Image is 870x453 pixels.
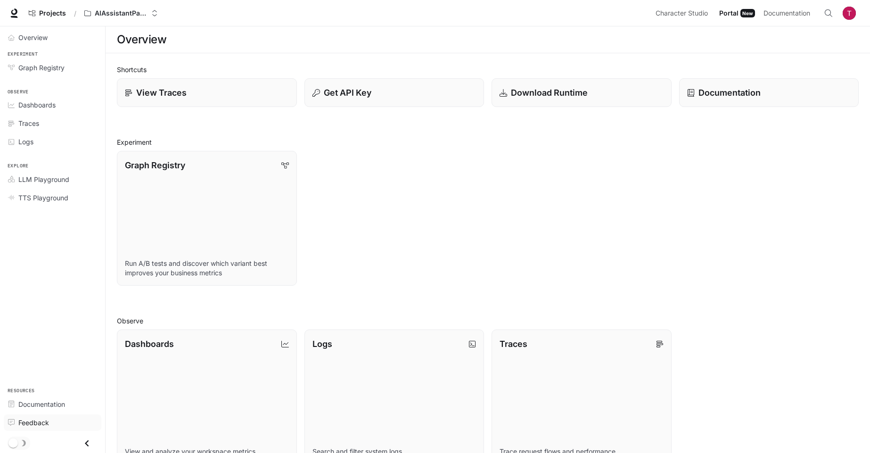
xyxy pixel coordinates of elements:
[18,418,49,428] span: Feedback
[125,259,289,278] p: Run A/B tests and discover which variant best improves your business metrics
[4,189,101,206] a: TTS Playground
[698,86,761,99] p: Documentation
[4,171,101,188] a: LLM Playground
[4,97,101,113] a: Dashboards
[18,100,56,110] span: Dashboards
[117,137,859,147] h2: Experiment
[652,4,714,23] a: Character Studio
[715,4,759,23] a: PortalNew
[4,414,101,431] a: Feedback
[492,78,672,107] a: Download Runtime
[117,30,166,49] h1: Overview
[8,437,18,448] span: Dark mode toggle
[125,338,174,350] p: Dashboards
[740,9,755,17] div: New
[760,4,817,23] a: Documentation
[679,78,859,107] a: Documentation
[136,86,187,99] p: View Traces
[117,78,297,107] a: View Traces
[117,316,859,326] h2: Observe
[511,86,588,99] p: Download Runtime
[117,151,297,286] a: Graph RegistryRun A/B tests and discover which variant best improves your business metrics
[763,8,810,19] span: Documentation
[500,338,527,350] p: Traces
[304,78,484,107] button: Get API Key
[117,65,859,74] h2: Shortcuts
[4,29,101,46] a: Overview
[76,434,98,453] button: Close drawer
[95,9,148,17] p: AIAssistantPackage_LRL
[4,396,101,412] a: Documentation
[25,4,70,23] a: Go to projects
[18,63,65,73] span: Graph Registry
[18,399,65,409] span: Documentation
[18,193,68,203] span: TTS Playground
[4,133,101,150] a: Logs
[4,115,101,132] a: Traces
[840,4,859,23] button: User avatar
[4,59,101,76] a: Graph Registry
[39,9,66,17] span: Projects
[843,7,856,20] img: User avatar
[819,4,838,23] button: Open Command Menu
[719,8,739,19] span: Portal
[125,159,185,172] p: Graph Registry
[18,33,48,42] span: Overview
[324,86,371,99] p: Get API Key
[18,118,39,128] span: Traces
[656,8,708,19] span: Character Studio
[312,338,332,350] p: Logs
[70,8,80,18] div: /
[18,174,69,184] span: LLM Playground
[80,4,162,23] button: Open workspace menu
[18,137,33,147] span: Logs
